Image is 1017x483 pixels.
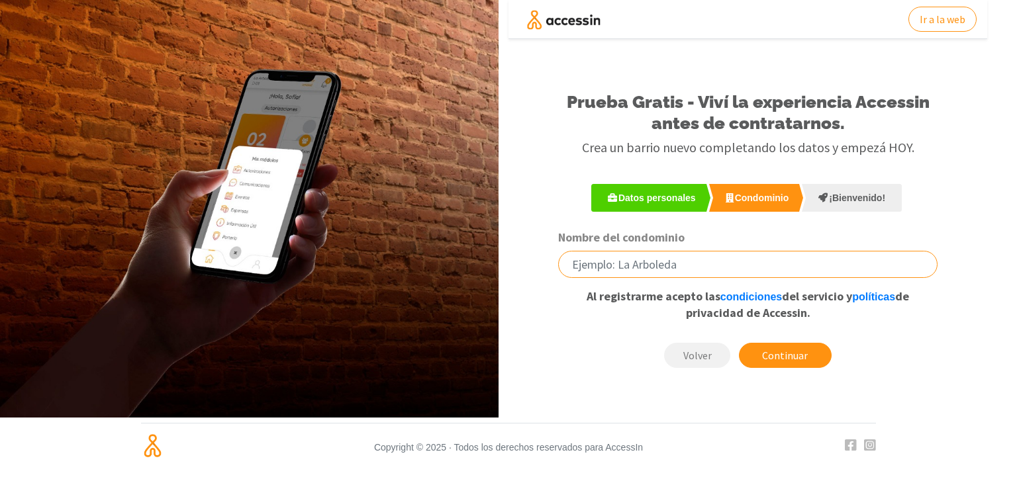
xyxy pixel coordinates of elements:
a: políticas [852,291,895,302]
img: Isologo [141,434,164,457]
label: Nombre del condominio [558,230,685,245]
h3: Crea un barrio nuevo completando los datos y empezá HOY. [518,139,977,156]
button: Volver [664,343,730,368]
h1: Prueba Gratis - Viví la experiencia Accessin antes de contratarnos. [518,91,977,134]
a: Datos personales [591,184,706,212]
a: Ir a la web [908,7,977,32]
input: Ejemplo: La Arboleda [558,251,938,278]
img: AccessIn [519,10,608,30]
a: Condominio [709,184,800,212]
button: Continuar [739,343,832,368]
p: Al registrarme acepto las del servicio y de privacidad de Accessin. [558,288,938,321]
small: Copyright © 2025 · Todos los derechos reservados para AccessIn [267,434,750,461]
a: condiciones [720,291,782,302]
a: ¡Bienvenido! [802,184,902,212]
